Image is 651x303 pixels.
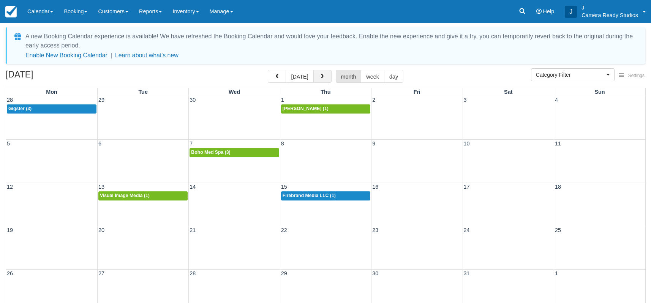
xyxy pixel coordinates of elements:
[98,140,102,147] span: 6
[229,89,240,95] span: Wed
[5,6,17,17] img: checkfront-main-nav-mini-logo.png
[6,184,14,190] span: 12
[286,70,313,83] button: [DATE]
[536,9,542,14] i: Help
[565,6,577,18] div: J
[543,8,555,14] span: Help
[8,106,32,111] span: Gigster (3)
[138,89,148,95] span: Tue
[463,184,471,190] span: 17
[281,191,370,200] a: Firebrand Media LLC (1)
[98,227,105,233] span: 20
[504,89,512,95] span: Sat
[280,140,285,147] span: 8
[463,97,468,103] span: 3
[321,89,330,95] span: Thu
[336,70,362,83] button: month
[628,73,645,78] span: Settings
[191,150,230,155] span: Boho Med Spa (3)
[6,140,11,147] span: 5
[6,270,14,276] span: 26
[280,270,288,276] span: 29
[98,191,188,200] a: Visual Image Media (1)
[6,227,14,233] span: 19
[554,140,562,147] span: 11
[463,140,471,147] span: 10
[189,227,196,233] span: 21
[98,184,105,190] span: 13
[25,32,636,50] div: A new Booking Calendar experience is available! We have refreshed the Booking Calendar and would ...
[111,52,112,58] span: |
[190,148,279,157] a: Boho Med Spa (3)
[463,227,471,233] span: 24
[98,97,105,103] span: 29
[189,140,193,147] span: 7
[463,270,471,276] span: 31
[384,70,403,83] button: day
[554,97,559,103] span: 4
[371,97,376,103] span: 2
[554,184,562,190] span: 18
[280,97,285,103] span: 1
[283,193,336,198] span: Firebrand Media LLC (1)
[371,184,379,190] span: 16
[6,70,102,84] h2: [DATE]
[115,52,179,58] a: Learn about what's new
[189,97,196,103] span: 30
[98,270,105,276] span: 27
[531,68,615,81] button: Category Filter
[361,70,384,83] button: week
[189,270,196,276] span: 28
[371,140,376,147] span: 9
[615,70,649,81] button: Settings
[594,89,605,95] span: Sun
[554,227,562,233] span: 25
[536,71,605,79] span: Category Filter
[414,89,420,95] span: Fri
[371,270,379,276] span: 30
[189,184,196,190] span: 14
[581,11,638,19] p: Camera Ready Studios
[280,227,288,233] span: 22
[46,89,57,95] span: Mon
[25,52,107,59] button: Enable New Booking Calendar
[581,4,638,11] p: J
[6,97,14,103] span: 28
[281,104,370,114] a: [PERSON_NAME] (1)
[371,227,379,233] span: 23
[7,104,96,114] a: Gigster (3)
[100,193,150,198] span: Visual Image Media (1)
[283,106,329,111] span: [PERSON_NAME] (1)
[554,270,559,276] span: 1
[280,184,288,190] span: 15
